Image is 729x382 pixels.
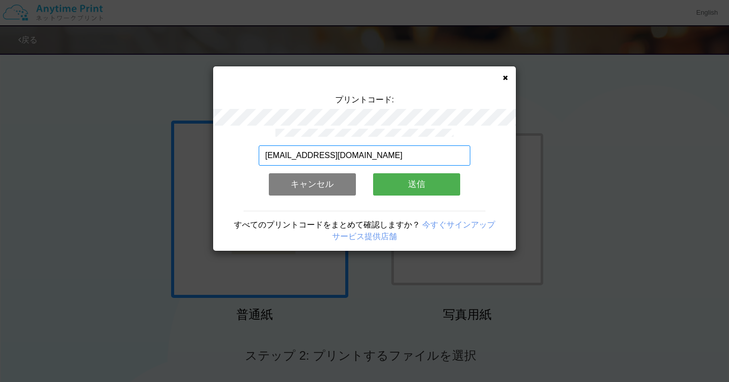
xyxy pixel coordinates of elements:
input: メールアドレス [259,145,471,166]
a: 今すぐサインアップ [422,220,495,229]
a: サービス提供店舗 [332,232,397,241]
button: 送信 [373,173,460,196]
span: プリントコード: [335,95,394,104]
span: すべてのプリントコードをまとめて確認しますか？ [234,220,420,229]
button: キャンセル [269,173,356,196]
